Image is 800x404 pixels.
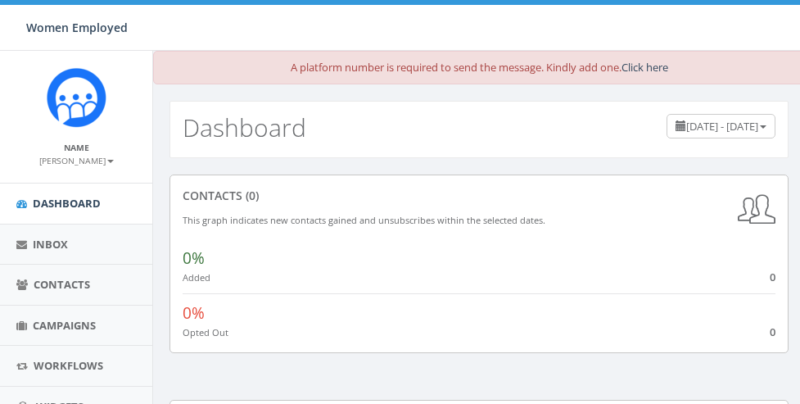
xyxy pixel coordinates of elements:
[39,155,114,166] small: [PERSON_NAME]
[34,358,103,373] span: Workflows
[64,142,89,153] small: Name
[39,152,114,167] a: [PERSON_NAME]
[183,271,210,284] small: Added
[183,326,228,338] small: Opted Out
[183,188,775,204] div: contacts
[183,214,545,226] small: This graph indicates new contacts gained and unsubscribes within the selected dates.
[46,67,107,129] img: Rally_Platform_Icon.png
[242,188,259,203] span: (0)
[33,318,96,333] span: Campaigns
[183,302,205,324] span: 0%
[34,277,90,292] span: Contacts
[621,60,668,75] a: Click here
[770,270,775,284] span: 0
[26,20,128,35] span: Women Employed
[33,196,101,211] span: Dashboard
[183,247,205,269] span: 0%
[686,119,758,134] span: [DATE] - [DATE]
[33,237,68,252] span: Inbox
[770,325,775,339] span: 0
[183,114,306,141] h2: Dashboard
